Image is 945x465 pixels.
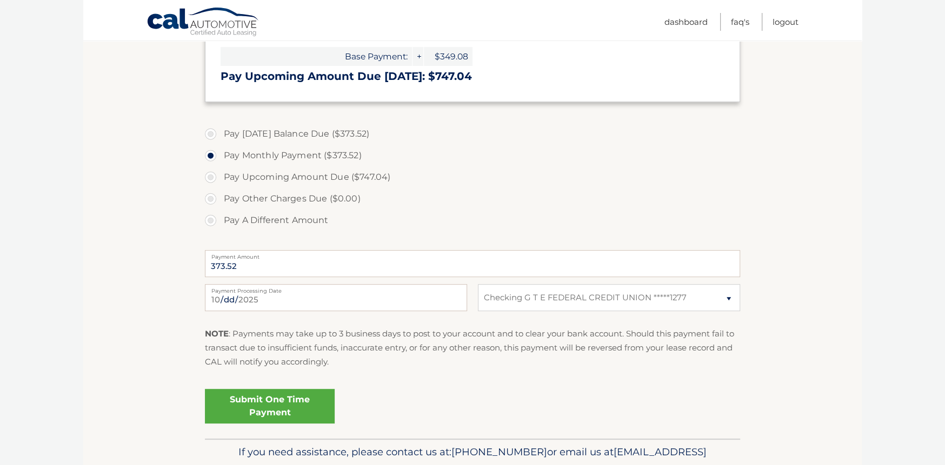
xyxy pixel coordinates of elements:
[664,13,708,31] a: Dashboard
[205,166,740,188] label: Pay Upcoming Amount Due ($747.04)
[451,446,547,458] span: [PHONE_NUMBER]
[205,250,740,259] label: Payment Amount
[205,284,467,311] input: Payment Date
[731,13,749,31] a: FAQ's
[221,47,412,66] span: Base Payment:
[205,145,740,166] label: Pay Monthly Payment ($373.52)
[205,210,740,231] label: Pay A Different Amount
[205,328,229,339] strong: NOTE
[205,327,740,369] p: : Payments may take up to 3 business days to post to your account and to clear your bank account....
[147,7,260,38] a: Cal Automotive
[412,47,423,66] span: +
[221,70,724,83] h3: Pay Upcoming Amount Due [DATE]: $747.04
[773,13,798,31] a: Logout
[205,284,467,293] label: Payment Processing Date
[424,47,472,66] span: $349.08
[205,188,740,210] label: Pay Other Charges Due ($0.00)
[205,389,335,423] a: Submit One Time Payment
[205,250,740,277] input: Payment Amount
[205,123,740,145] label: Pay [DATE] Balance Due ($373.52)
